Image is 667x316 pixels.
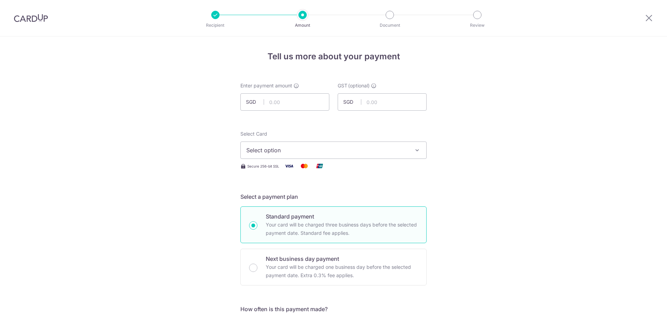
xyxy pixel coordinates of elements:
img: Visa [282,162,296,170]
span: Enter payment amount [240,82,292,89]
p: Standard payment [266,212,418,221]
span: SGD [246,99,264,105]
p: Review [452,22,503,29]
img: Union Pay [313,162,327,170]
p: Amount [277,22,328,29]
span: Secure 256-bit SSL [247,163,279,169]
p: Your card will be charged one business day before the selected payment date. Extra 0.3% fee applies. [266,263,418,280]
p: Next business day payment [266,255,418,263]
span: translation missing: en.payables.payment_networks.credit_card.summary.labels.select_card [240,131,267,137]
button: Select option [240,142,427,159]
h5: How often is this payment made? [240,305,427,313]
span: SGD [343,99,361,105]
p: Recipient [190,22,241,29]
input: 0.00 [338,93,427,111]
p: Your card will be charged three business days before the selected payment date. Standard fee appl... [266,221,418,237]
h4: Tell us more about your payment [240,50,427,63]
input: 0.00 [240,93,329,111]
span: Select option [246,146,408,154]
span: (optional) [348,82,370,89]
img: CardUp [14,14,48,22]
h5: Select a payment plan [240,193,427,201]
span: GST [338,82,347,89]
p: Document [364,22,415,29]
img: Mastercard [297,162,311,170]
iframe: Opens a widget where you can find more information [623,295,660,313]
